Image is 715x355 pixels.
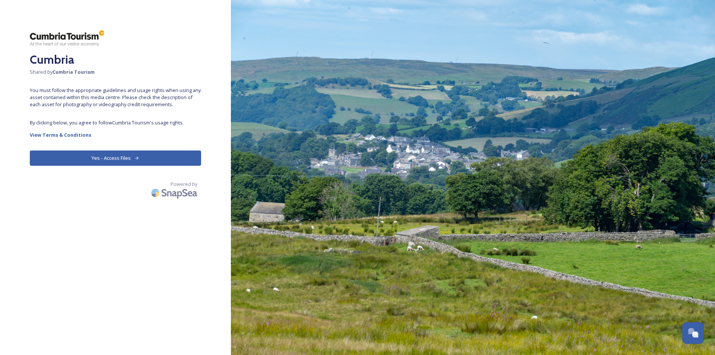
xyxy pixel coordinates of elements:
[30,87,201,108] span: You must follow the appropriate guidelines and usage rights when using any asset contained within...
[53,69,95,75] strong: Cumbria Tourism
[171,181,197,188] span: Powered by
[30,150,201,166] button: Yes - Access Files
[682,322,704,344] button: Open Chat
[30,51,201,69] h2: Cumbria
[149,184,201,202] img: SnapSea Logo
[30,69,201,76] span: Shared by
[30,130,201,139] a: View Terms & Conditions
[30,131,91,138] strong: View Terms & Conditions
[30,30,104,47] img: ct_logo.png
[30,119,201,126] span: By clicking below, you agree to follow Cumbria Tourism 's usage rights.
